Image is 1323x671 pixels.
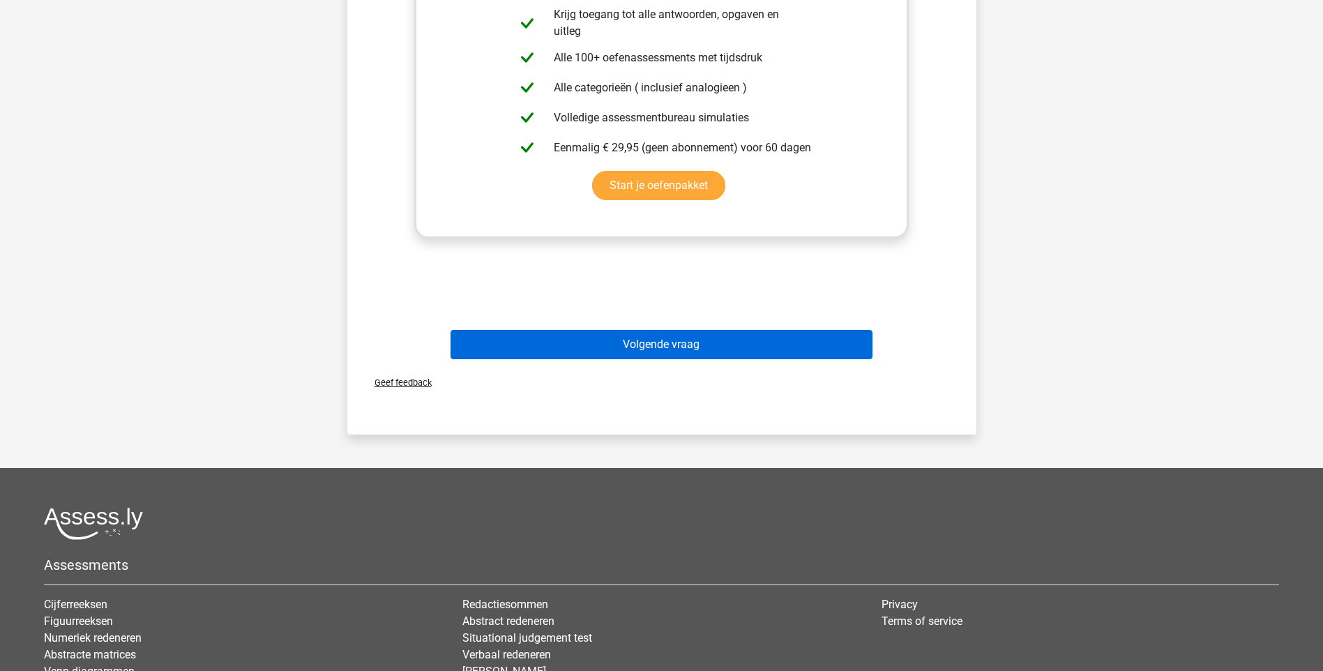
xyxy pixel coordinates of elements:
[451,330,872,359] button: Volgende vraag
[592,171,725,200] a: Start je oefenpakket
[44,507,143,540] img: Assessly logo
[44,615,113,628] a: Figuurreeksen
[462,598,548,611] a: Redactiesommen
[44,598,107,611] a: Cijferreeksen
[44,557,1279,573] h5: Assessments
[462,615,554,628] a: Abstract redeneren
[462,648,551,661] a: Verbaal redeneren
[882,615,962,628] a: Terms of service
[44,631,142,644] a: Numeriek redeneren
[363,377,432,388] span: Geef feedback
[44,648,136,661] a: Abstracte matrices
[882,598,918,611] a: Privacy
[462,631,592,644] a: Situational judgement test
